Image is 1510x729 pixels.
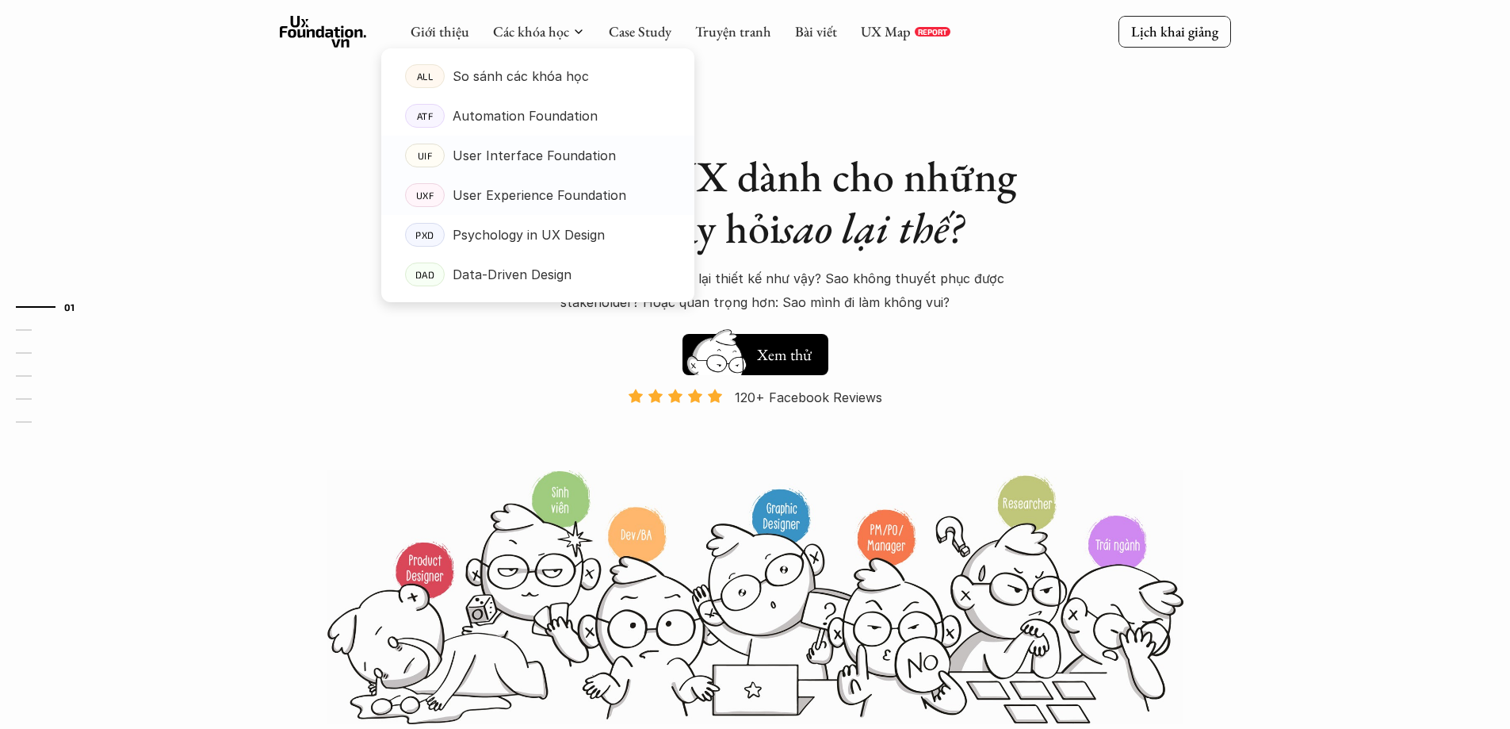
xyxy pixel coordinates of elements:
p: PXD [415,229,434,240]
a: REPORT [915,27,950,36]
a: Case Study [609,22,671,40]
a: PXDPsychology in UX Design [381,215,694,255]
a: DADData-Driven Design [381,255,694,294]
p: Automation Foundation [453,104,598,128]
p: REPORT [918,27,947,36]
p: UIF [417,150,432,161]
a: UIFUser Interface Foundation [381,136,694,175]
p: So sánh các khóa học [453,64,589,88]
p: UXF [415,190,434,201]
a: Xem thử [682,326,828,375]
p: DAD [415,269,434,280]
a: Các khóa học [493,22,569,40]
a: UX Map [861,22,911,40]
a: ALLSo sánh các khóa học [381,56,694,96]
p: User Experience Foundation [453,183,626,207]
p: User Interface Foundation [453,144,616,167]
a: UXFUser Experience Foundation [381,175,694,215]
a: Truyện tranh [695,22,771,40]
p: Sao lại làm tính năng này? Sao lại thiết kế như vậy? Sao không thuyết phục được stakeholder? Hoặc... [478,267,1033,315]
em: sao lại thế? [781,200,963,255]
h5: Xem thử [757,343,812,366]
a: Giới thiệu [411,22,469,40]
p: ALL [416,71,433,82]
p: Psychology in UX Design [453,223,605,247]
p: 120+ Facebook Reviews [735,386,882,409]
p: Lịch khai giảng [1131,22,1218,40]
p: Data-Driven Design [453,263,572,286]
a: ATFAutomation Foundation [381,96,694,136]
a: Bài viết [795,22,837,40]
p: ATF [416,110,433,121]
h1: Khóa học UX dành cho những người hay hỏi [478,151,1033,254]
strong: 01 [64,301,75,313]
a: 01 [16,297,91,317]
a: 120+ Facebook Reviews [614,388,896,468]
a: Lịch khai giảng [1118,16,1231,47]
